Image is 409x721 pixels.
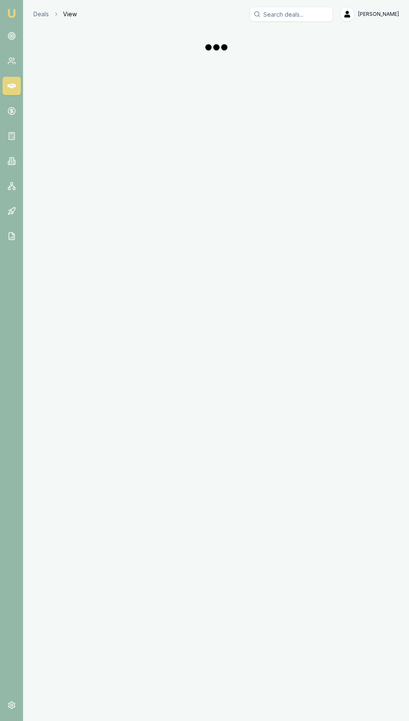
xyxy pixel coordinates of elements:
[33,10,49,18] a: Deals
[33,10,77,18] nav: breadcrumb
[250,7,333,22] input: Search deals
[63,10,77,18] span: View
[358,11,399,18] span: [PERSON_NAME]
[7,8,17,18] img: emu-icon-u.png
